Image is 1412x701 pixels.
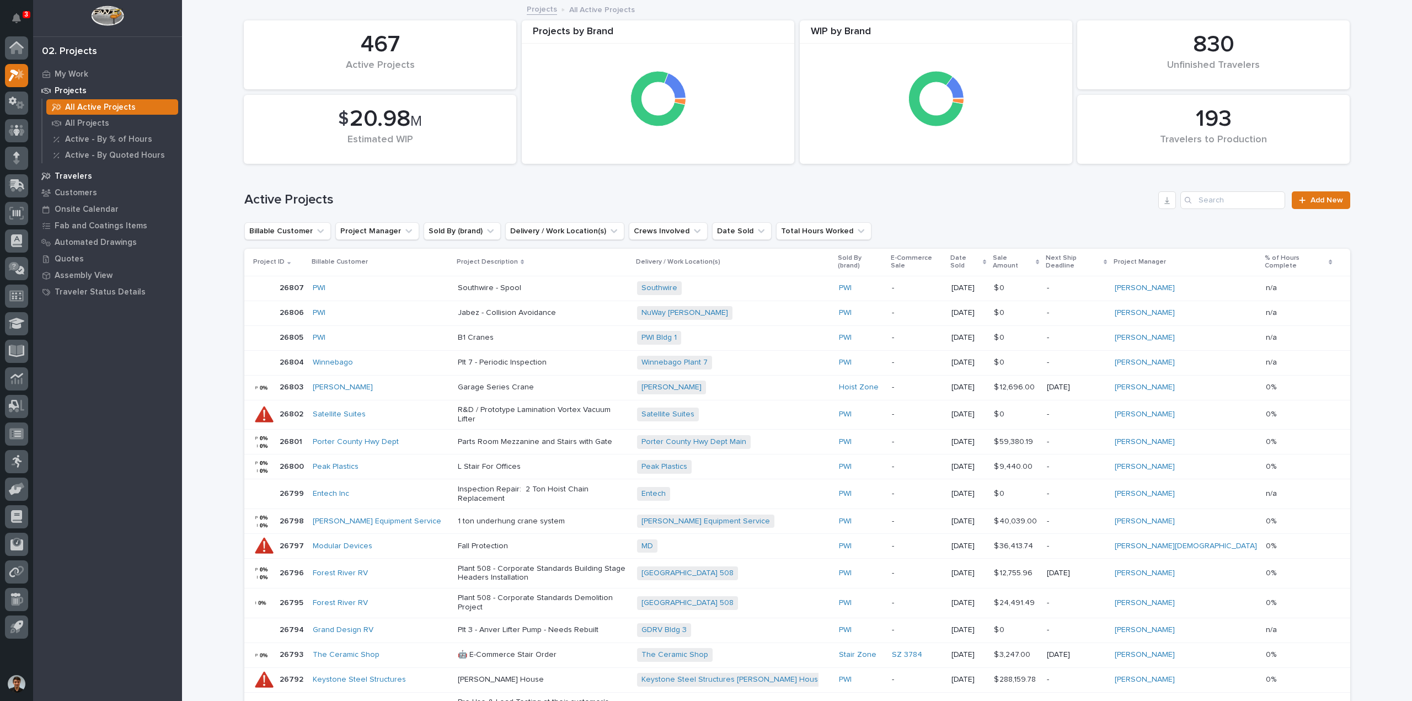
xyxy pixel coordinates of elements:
a: [PERSON_NAME] Equipment Service [641,517,770,526]
p: - [892,410,943,419]
p: n/a [1266,281,1279,293]
p: 0% [1266,435,1279,447]
p: All Active Projects [569,3,635,15]
a: Porter County Hwy Dept Main [641,437,746,447]
a: [GEOGRAPHIC_DATA] 508 [641,598,734,608]
p: $ 0 [994,331,1007,343]
p: - [892,283,943,293]
p: - [1047,625,1106,635]
a: Onsite Calendar [33,201,182,217]
p: - [1047,462,1106,472]
p: 3 [24,10,28,18]
p: [PERSON_NAME] House [458,675,629,684]
p: $ 3,247.00 [994,648,1033,660]
a: My Work [33,66,182,82]
div: 193 [1096,105,1331,133]
p: 26794 [280,623,306,635]
div: 02. Projects [42,46,97,58]
div: Unfinished Travelers [1096,60,1331,83]
a: [PERSON_NAME] [1115,517,1175,526]
a: [PERSON_NAME] [1115,358,1175,367]
a: Active - By Quoted Hours [42,147,182,163]
div: Travelers to Production [1096,134,1331,157]
a: PWI [313,308,325,318]
p: - [1047,283,1106,293]
p: Date Sold [950,252,980,272]
p: - [892,308,943,318]
p: All Active Projects [65,103,136,113]
a: [PERSON_NAME] [1115,462,1175,472]
p: - [892,489,943,499]
a: PWI [839,462,852,472]
p: - [1047,333,1106,343]
p: - [892,358,943,367]
a: [PERSON_NAME] [1115,569,1175,578]
tr: 2680026800 Peak Plastics L Stair For OfficesPeak Plastics PWI -[DATE]$ 9,440.00$ 9,440.00 -[PERSO... [244,454,1350,479]
a: Quotes [33,250,182,267]
p: Travelers [55,172,92,181]
a: Assembly View [33,267,182,283]
input: Search [1180,191,1285,209]
p: [DATE] [951,383,985,392]
a: [PERSON_NAME] [1115,437,1175,447]
p: [DATE] [951,308,985,318]
a: [PERSON_NAME] [1115,383,1175,392]
a: PWI [839,542,852,551]
a: [PERSON_NAME] Equipment Service [313,517,441,526]
p: [DATE] [951,489,985,499]
p: Customers [55,188,97,198]
a: [PERSON_NAME] [1115,675,1175,684]
a: [PERSON_NAME] [1115,625,1175,635]
button: Project Manager [335,222,419,240]
button: Delivery / Work Location(s) [505,222,624,240]
tr: 2680226802 Satellite Suites R&D / Prototype Lamination Vortex Vacuum LifterSatellite Suites PWI -... [244,400,1350,430]
p: - [1047,598,1106,608]
a: All Active Projects [42,99,182,115]
div: Notifications3 [14,13,28,31]
a: PWI Bldg 1 [641,333,677,343]
p: My Work [55,69,88,79]
tr: 2679226792 Keystone Steel Structures [PERSON_NAME] HouseKeystone Steel Structures [PERSON_NAME] H... [244,667,1350,692]
p: $ 288,159.78 [994,673,1038,684]
a: PWI [839,489,852,499]
a: Porter County Hwy Dept [313,437,399,447]
p: n/a [1266,331,1279,343]
p: n/a [1266,623,1279,635]
a: [PERSON_NAME][DEMOGRAPHIC_DATA] [1115,542,1257,551]
p: $ 0 [994,306,1007,318]
p: Southwire - Spool [458,283,629,293]
tr: 2679526795 Forest River RV Plant 508 - Corporate Standards Demolition Project[GEOGRAPHIC_DATA] 50... [244,588,1350,618]
p: 0% [1266,596,1279,608]
a: Add New [1292,191,1350,209]
p: Sale Amount [993,252,1033,272]
p: $ 0 [994,408,1007,419]
a: Entech Inc [313,489,349,499]
a: PWI [839,333,852,343]
p: [DATE] [1047,569,1106,578]
a: Active - By % of Hours [42,131,182,147]
a: [PERSON_NAME] [641,383,702,392]
p: - [1047,437,1106,447]
a: Hoist Zone [839,383,879,392]
span: 20.98 [350,108,410,131]
a: Automated Drawings [33,234,182,250]
p: $ 12,755.96 [994,566,1035,578]
p: - [1047,489,1106,499]
p: Delivery / Work Location(s) [636,256,720,268]
a: [PERSON_NAME] [1115,598,1175,608]
a: [PERSON_NAME] [1115,410,1175,419]
p: $ 59,380.19 [994,435,1035,447]
p: 26792 [280,673,306,684]
p: - [892,625,943,635]
button: users-avatar [5,672,28,695]
p: [DATE] [1047,383,1106,392]
p: 26804 [280,356,306,367]
p: Plt 3 - Anver Lifter Pump - Needs Rebuilt [458,625,629,635]
p: $ 0 [994,487,1007,499]
a: PWI [839,308,852,318]
p: Active - By Quoted Hours [65,151,165,160]
p: Traveler Status Details [55,287,146,297]
span: Add New [1311,196,1343,204]
p: E-Commerce Sale [891,252,944,272]
p: 26796 [280,566,306,578]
